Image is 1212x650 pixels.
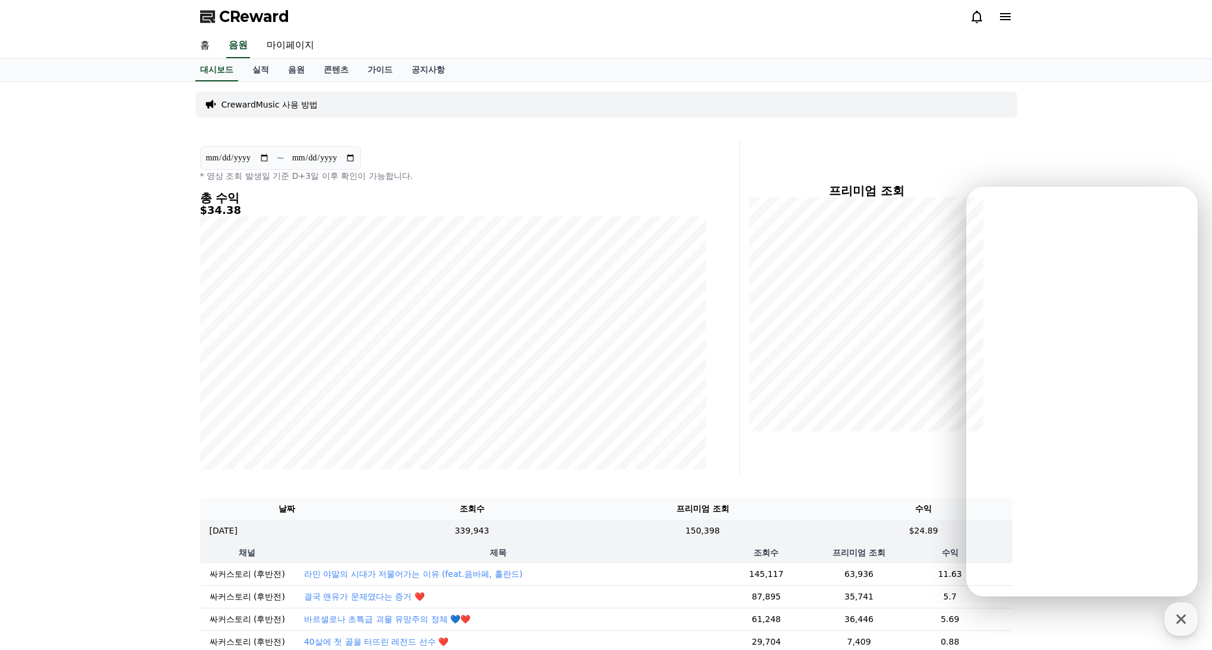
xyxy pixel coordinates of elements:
[830,563,888,586] td: 63,936
[295,542,702,563] th: 제목
[200,608,295,630] td: 싸커스토리 (후반전)
[304,568,523,580] button: 라민 야말의 시대가 저물어가는 이유 (feat.음바페, 홀란드)
[200,7,289,26] a: CReward
[888,542,1012,563] th: 수익
[830,542,888,563] th: 프리미엄 조회
[200,498,374,520] th: 날짜
[200,191,706,204] h4: 총 수익
[888,608,1012,630] td: 5.69
[749,184,984,197] h4: 프리미엄 조회
[702,585,830,608] td: 87,895
[200,542,295,563] th: 채널
[304,613,470,625] button: 바르셀로나 초특급 괴물 유망주의 정체 💙❤️
[210,525,238,537] p: [DATE]
[358,59,402,81] a: 가이드
[314,59,358,81] a: 콘텐츠
[277,151,284,165] p: ~
[374,520,570,542] td: 339,943
[226,33,250,58] a: 음원
[221,99,318,111] a: CrewardMusic 사용 방법
[830,608,888,630] td: 36,446
[888,563,1012,586] td: 11.63
[195,59,238,81] a: 대시보드
[570,498,835,520] th: 프리미엄 조회
[200,585,295,608] td: 싸커스토리 (후반전)
[570,520,835,542] td: 150,398
[702,563,830,586] td: 145,117
[830,585,888,608] td: 35,741
[200,204,706,216] h5: $34.38
[402,59,454,81] a: 공지사항
[200,563,295,586] td: 싸커스토리 (후반전)
[200,170,706,182] p: * 영상 조회 발생일 기준 D+3일 이후 확인이 가능합니다.
[374,498,570,520] th: 조회수
[702,542,830,563] th: 조회수
[966,187,1198,597] iframe: Channel chat
[304,636,449,648] button: 40살에 첫 골을 터뜨린 레전드 선수 ❤️
[702,608,830,630] td: 61,248
[835,520,1012,542] td: $24.89
[191,33,219,58] a: 홈
[888,585,1012,608] td: 5.7
[304,591,425,602] button: 결국 맨유가 문제였다는 증거 ❤️
[257,33,324,58] a: 마이페이지
[835,498,1012,520] th: 수익
[279,59,314,81] a: 음원
[243,59,279,81] a: 실적
[219,7,289,26] span: CReward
